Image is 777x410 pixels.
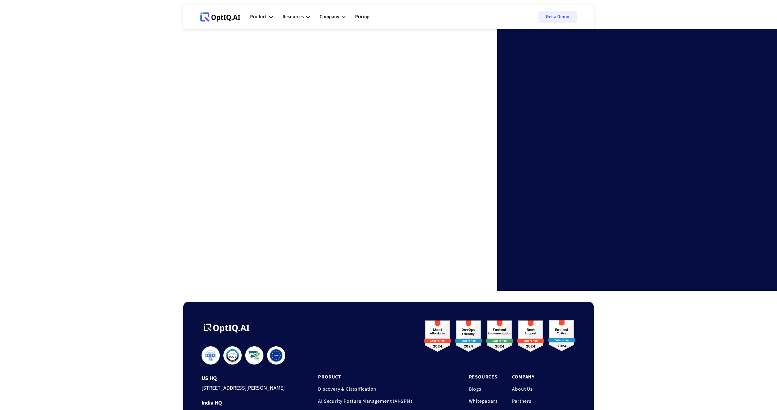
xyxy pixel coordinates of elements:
[250,8,273,26] div: Product
[538,11,577,23] a: Get a Demo
[283,13,304,21] div: Resources
[469,386,498,392] a: Blogs
[202,400,295,406] div: India HQ
[320,13,339,21] div: Company
[283,8,310,26] div: Resources
[512,398,561,404] a: Partners
[200,8,240,26] a: Webflow Homepage
[512,386,561,392] a: About Us
[512,374,561,380] a: Company
[469,374,498,380] a: Resources
[469,398,498,404] a: Whitepapers
[202,381,295,393] div: [STREET_ADDRESS][PERSON_NAME]
[200,21,201,22] div: Webflow Homepage
[250,13,267,21] div: Product
[318,386,454,392] a: Discovery & Classification
[202,375,295,381] div: US HQ
[355,8,369,26] a: Pricing
[318,398,454,404] a: AI Security Posture Management (AI-SPM)
[320,8,345,26] div: Company
[318,374,454,380] a: Product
